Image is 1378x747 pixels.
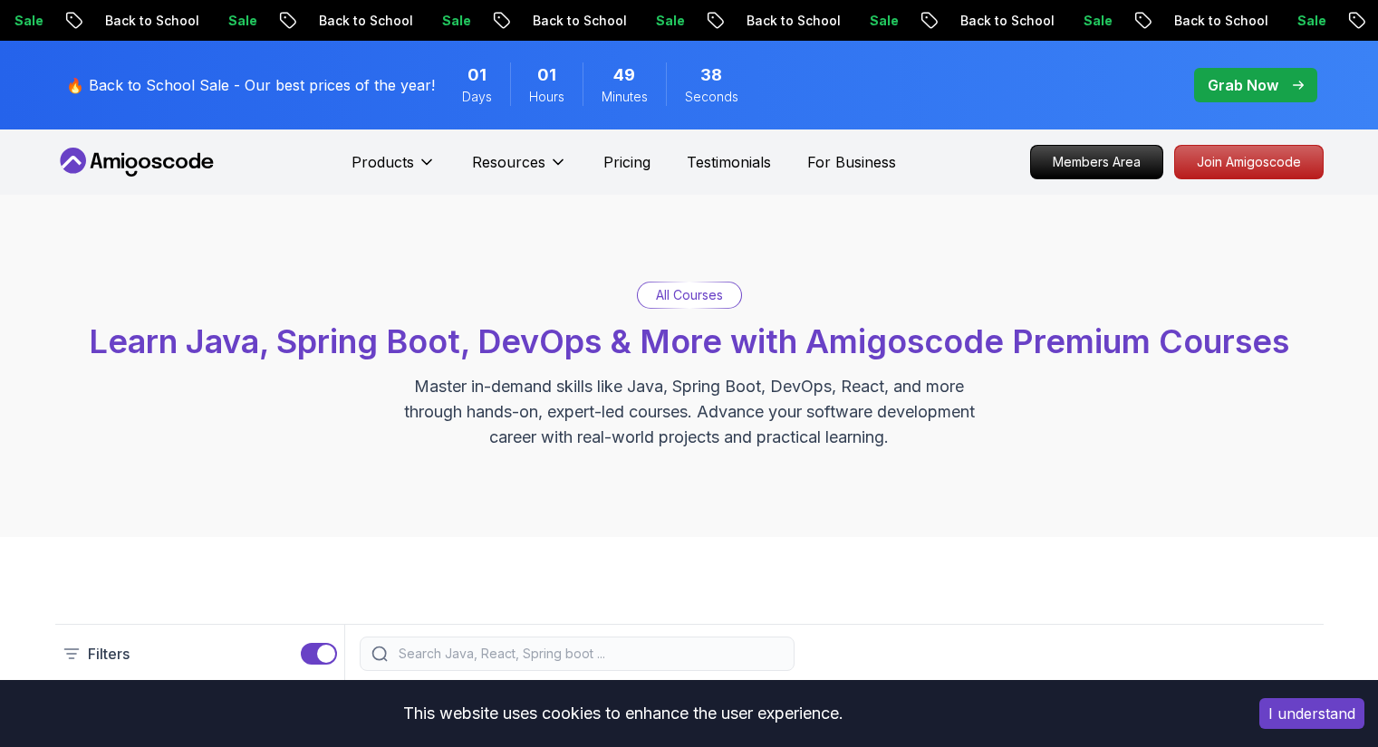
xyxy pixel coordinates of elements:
a: Pricing [603,151,650,173]
span: Seconds [685,88,738,106]
span: Days [462,88,492,106]
p: Back to School [496,12,619,30]
span: Learn Java, Spring Boot, DevOps & More with Amigoscode Premium Courses [89,321,1289,361]
span: 38 Seconds [700,62,722,88]
input: Search Java, React, Spring boot ... [395,645,783,663]
p: Members Area [1031,146,1162,178]
span: 1 Days [467,62,487,88]
button: Accept cookies [1259,698,1364,729]
p: Sale [191,12,249,30]
span: 49 Minutes [613,62,635,88]
span: 1 Hours [537,62,556,88]
p: Join Amigoscode [1175,146,1323,178]
p: Sale [1046,12,1104,30]
p: Master in-demand skills like Java, Spring Boot, DevOps, React, and more through hands-on, expert-... [385,374,994,450]
p: Filters [88,643,130,665]
button: Products [352,151,436,187]
a: Join Amigoscode [1174,145,1324,179]
p: Grab Now [1208,74,1278,96]
div: This website uses cookies to enhance the user experience. [14,694,1232,733]
p: Products [352,151,414,173]
p: Resources [472,151,545,173]
a: Testimonials [687,151,771,173]
p: Sale [1260,12,1318,30]
p: Sale [833,12,891,30]
span: Hours [529,88,564,106]
p: Back to School [1137,12,1260,30]
a: For Business [807,151,896,173]
span: Minutes [602,88,648,106]
p: Back to School [282,12,405,30]
p: All Courses [656,286,723,304]
button: Resources [472,151,567,187]
a: Members Area [1030,145,1163,179]
p: Sale [405,12,463,30]
p: Back to School [68,12,191,30]
p: Sale [619,12,677,30]
p: Back to School [923,12,1046,30]
p: Back to School [709,12,833,30]
p: 🔥 Back to School Sale - Our best prices of the year! [66,74,435,96]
